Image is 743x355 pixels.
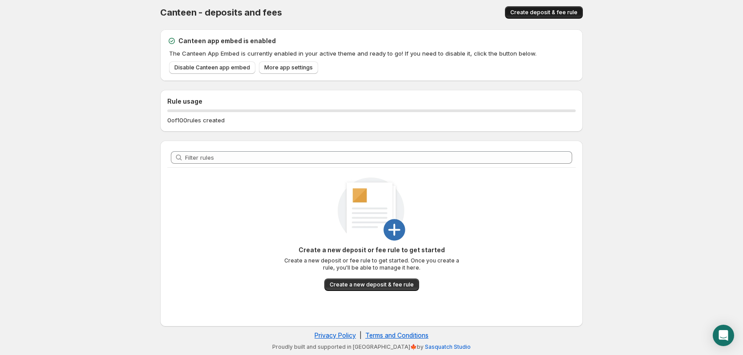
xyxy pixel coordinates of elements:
span: Create deposit & fee rule [510,9,577,16]
span: | [359,331,362,339]
h2: Rule usage [167,97,576,106]
p: Proudly built and supported in [GEOGRAPHIC_DATA]🍁by [165,343,578,351]
p: The Canteen App Embed is currently enabled in your active theme and ready to go! If you need to d... [169,49,576,58]
div: Open Intercom Messenger [713,325,734,346]
a: Terms and Conditions [365,331,428,339]
p: Create a new deposit or fee rule to get started. Once you create a rule, you'll be able to manage... [283,257,460,271]
span: Create a new deposit & fee rule [330,281,414,288]
p: 0 of 100 rules created [167,116,225,125]
input: Filter rules [185,151,572,164]
span: Canteen - deposits and fees [160,7,282,18]
span: More app settings [264,64,313,71]
button: Create a new deposit & fee rule [324,278,419,291]
a: Disable Canteen app embed [169,61,255,74]
p: Create a new deposit or fee rule to get started [283,246,460,254]
a: More app settings [259,61,318,74]
a: Sasquatch Studio [425,343,471,350]
h2: Canteen app embed is enabled [178,36,276,45]
a: Privacy Policy [315,331,356,339]
span: Disable Canteen app embed [174,64,250,71]
button: Create deposit & fee rule [505,6,583,19]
